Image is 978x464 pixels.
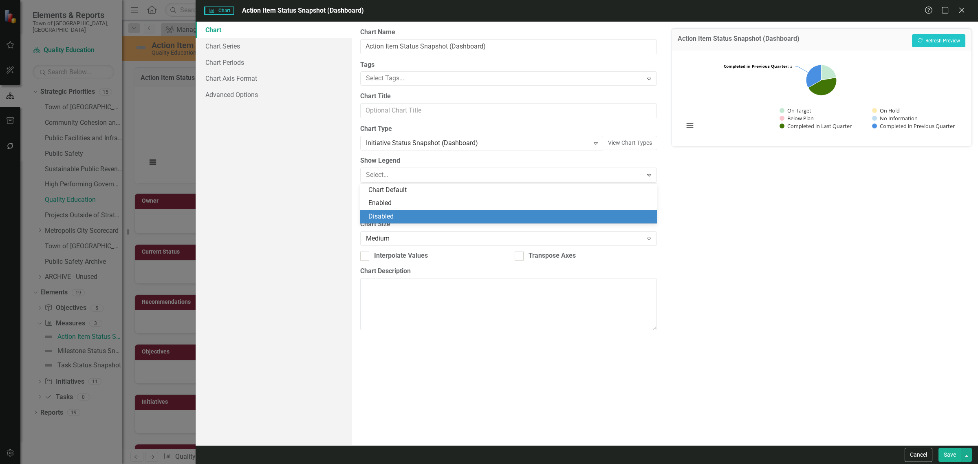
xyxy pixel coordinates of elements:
[724,63,793,69] text: : 3
[366,139,589,148] div: Initiative Status Snapshot (Dashboard)
[806,65,822,87] path: Completed in Previous Quarter, 3.
[938,448,961,462] button: Save
[360,124,657,134] label: Chart Type
[360,92,657,101] label: Chart Title
[368,212,652,221] div: Disabled
[872,122,956,130] button: Show Completed in Previous Quarter
[724,63,788,69] tspan: Completed in Previous Quarter
[780,122,852,130] button: Show Completed in Last Quarter
[822,77,837,80] path: No Information, 0.
[360,103,657,118] input: Optional Chart Title
[374,251,428,261] div: Interpolate Values
[905,448,932,462] button: Cancel
[780,115,814,122] button: Show Below Plan
[196,38,352,54] a: Chart Series
[808,77,837,95] path: Completed in Last Quarter, 4.
[678,35,800,45] h3: Action Item Status Snapshot (Dashboard)
[821,65,836,80] path: On Target, 2.
[360,60,657,70] label: Tags
[684,120,696,131] button: View chart menu, Chart
[360,156,657,166] label: Show Legend
[780,107,812,114] button: Show On Target
[872,115,917,122] button: Show No Information
[872,107,900,114] button: Show On Hold
[196,70,352,86] a: Chart Axis Format
[529,251,576,261] div: Transpose Axes
[368,199,652,208] div: Enabled
[360,267,657,276] label: Chart Description
[680,57,963,138] div: Chart. Highcharts interactive chart.
[204,7,234,15] span: Chart
[196,22,352,38] a: Chart
[196,54,352,71] a: Chart Periods
[196,86,352,103] a: Advanced Options
[242,7,364,14] span: Action Item Status Snapshot (Dashboard)
[360,220,657,229] label: Chart Size
[680,57,963,138] svg: Interactive chart
[912,34,965,47] button: Refresh Preview
[880,115,918,122] text: No Information
[366,234,643,243] div: Medium
[360,28,657,37] label: Chart Name
[368,186,652,195] div: Chart Default
[603,136,657,150] button: View Chart Types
